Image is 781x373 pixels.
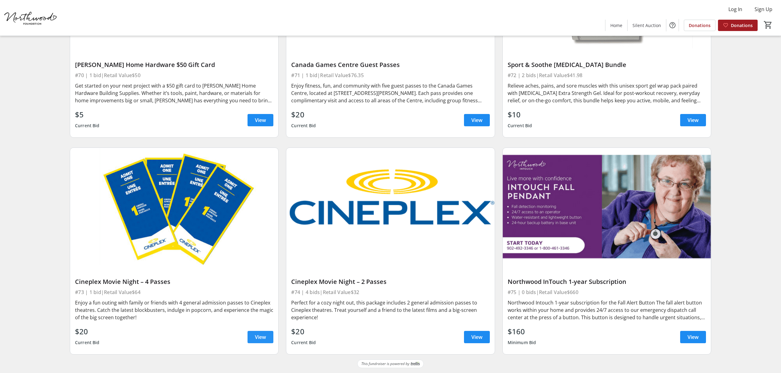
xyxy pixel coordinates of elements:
[508,120,532,131] div: Current Bid
[291,71,490,80] div: #71 | 1 bid | Retail Value $76.35
[763,19,774,30] button: Cart
[248,331,273,343] a: View
[503,148,711,265] img: Northwood InTouch 1-year Subscription
[361,361,410,367] span: This fundraiser is powered by
[291,278,490,285] div: Cineplex Movie Night – 2 Passes
[628,20,666,31] a: Silent Auction
[689,22,711,29] span: Donations
[291,82,490,104] div: Enjoy fitness, fun, and community with five guest passes to the Canada Games Centre, located at [...
[684,20,716,31] a: Donations
[75,288,273,296] div: #73 | 1 bid | Retail Value $64
[688,333,699,341] span: View
[508,61,706,69] div: Sport & Soothe [MEDICAL_DATA] Bundle
[688,116,699,124] span: View
[508,109,532,120] div: $10
[632,22,661,29] span: Silent Auction
[255,333,266,341] span: View
[248,114,273,126] a: View
[508,71,706,80] div: #72 | 2 bids | Retail Value $41.98
[291,288,490,296] div: #74 | 4 bids | Retail Value $32
[464,331,490,343] a: View
[75,278,273,285] div: Cineplex Movie Night – 4 Passes
[291,299,490,321] div: Perfect for a cozy night out, this package includes 2 general admission passes to Cineplex theatr...
[755,6,772,13] span: Sign Up
[291,109,316,120] div: $20
[508,299,706,321] div: Northwood Intouch 1-year subscription for the Fall Alert Button The fall alert button works withi...
[75,326,100,337] div: $20
[718,20,758,31] a: Donations
[286,148,494,265] img: Cineplex Movie Night – 2 Passes
[255,116,266,124] span: View
[508,82,706,104] div: Relieve aches, pains, and sore muscles with this unisex sport gel wrap pack paired with [MEDICAL_...
[610,22,622,29] span: Home
[508,326,536,337] div: $160
[464,114,490,126] a: View
[291,120,316,131] div: Current Bid
[75,337,100,348] div: Current Bid
[4,2,58,33] img: Northwood Foundation's Logo
[411,362,420,366] img: Trellis Logo
[291,337,316,348] div: Current Bid
[75,61,273,69] div: [PERSON_NAME] Home Hardware $50 Gift Card
[728,6,742,13] span: Log In
[508,337,536,348] div: Minimum Bid
[731,22,753,29] span: Donations
[471,333,482,341] span: View
[75,299,273,321] div: Enjoy a fun outing with family or friends with 4 general admission passes to Cineplex theatres. C...
[75,82,273,104] div: Get started on your next project with a $50 gift card to [PERSON_NAME] Home Hardware Building Sup...
[471,116,482,124] span: View
[666,19,679,31] button: Help
[680,114,706,126] a: View
[70,148,278,265] img: Cineplex Movie Night – 4 Passes
[724,4,747,14] button: Log In
[291,61,490,69] div: Canada Games Centre Guest Passes
[750,4,777,14] button: Sign Up
[680,331,706,343] a: View
[291,326,316,337] div: $20
[75,109,100,120] div: $5
[75,120,100,131] div: Current Bid
[75,71,273,80] div: #70 | 1 bid | Retail Value $50
[605,20,627,31] a: Home
[508,278,706,285] div: Northwood InTouch 1-year Subscription
[508,288,706,296] div: #75 | 0 bids | Retail Value $660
